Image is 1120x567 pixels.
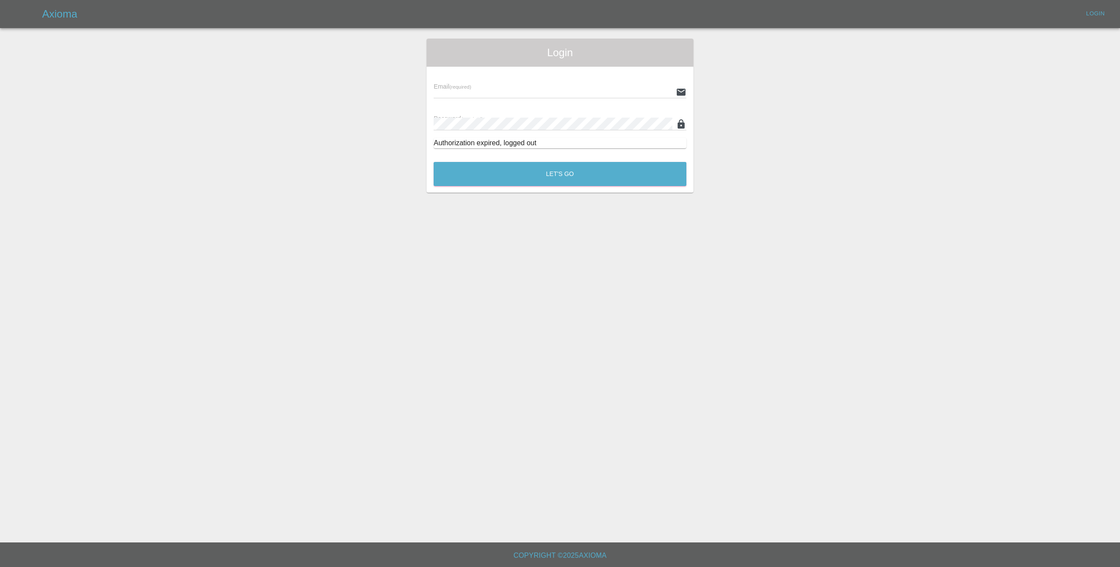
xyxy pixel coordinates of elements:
[7,549,1113,562] h6: Copyright © 2025 Axioma
[449,84,471,90] small: (required)
[434,46,686,60] span: Login
[1081,7,1109,21] a: Login
[461,116,483,122] small: (required)
[434,115,483,122] span: Password
[434,83,471,90] span: Email
[434,162,686,186] button: Let's Go
[434,138,686,148] div: Authorization expired, logged out
[42,7,77,21] h5: Axioma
